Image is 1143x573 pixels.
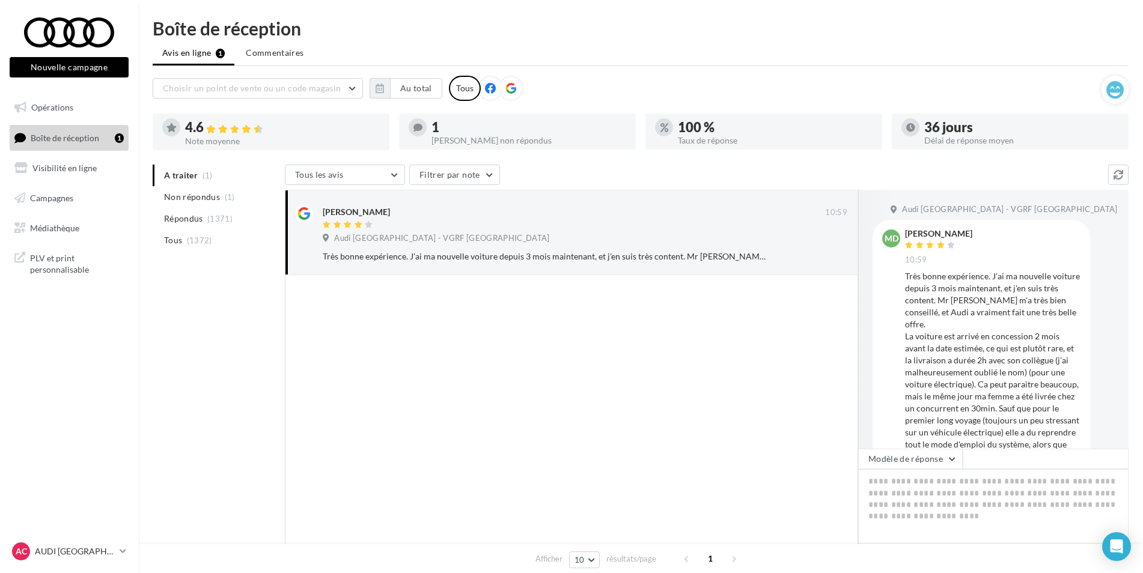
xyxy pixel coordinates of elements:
[1102,532,1131,561] div: Open Intercom Messenger
[115,133,124,143] div: 1
[185,121,380,135] div: 4.6
[7,245,131,280] a: PLV et print personnalisable
[153,19,1129,37] div: Boîte de réception
[31,102,73,112] span: Opérations
[535,553,562,565] span: Afficher
[924,136,1119,145] div: Délai de réponse moyen
[207,214,233,223] span: (1371)
[285,165,405,185] button: Tous les avis
[31,132,99,142] span: Boîte de réception
[569,551,600,568] button: 10
[30,250,124,276] span: PLV et print personnalisable
[7,156,131,181] a: Visibilité en ligne
[905,270,1081,559] div: Très bonne expérience. J'ai ma nouvelle voiture depuis 3 mois maintenant, et j'en suis très conte...
[825,207,847,218] span: 10:59
[225,192,235,202] span: (1)
[187,235,212,245] span: (1372)
[370,78,442,99] button: Au total
[163,83,341,93] span: Choisir un point de vente ou un code magasin
[858,449,963,469] button: Modèle de réponse
[35,545,115,557] p: AUDI [GEOGRAPHIC_DATA]
[924,121,1119,134] div: 36 jours
[390,78,442,99] button: Au total
[30,193,73,203] span: Campagnes
[246,47,303,59] span: Commentaires
[431,136,626,145] div: [PERSON_NAME] non répondus
[7,216,131,241] a: Médiathèque
[153,78,363,99] button: Choisir un point de vente ou un code magasin
[7,95,131,120] a: Opérations
[10,57,129,77] button: Nouvelle campagne
[575,555,585,565] span: 10
[185,137,380,145] div: Note moyenne
[7,125,131,151] a: Boîte de réception1
[323,206,390,218] div: [PERSON_NAME]
[409,165,500,185] button: Filtrer par note
[16,545,27,557] span: AC
[431,121,626,134] div: 1
[449,76,481,101] div: Tous
[10,540,129,563] a: AC AUDI [GEOGRAPHIC_DATA]
[323,250,769,262] div: Très bonne expérience. J'ai ma nouvelle voiture depuis 3 mois maintenant, et j'en suis très conte...
[164,191,220,203] span: Non répondus
[905,255,927,265] span: 10:59
[606,553,656,565] span: résultats/page
[164,234,182,246] span: Tous
[32,163,97,173] span: Visibilité en ligne
[295,169,344,180] span: Tous les avis
[678,136,873,145] div: Taux de réponse
[334,233,549,244] span: Audi [GEOGRAPHIC_DATA] - VGRF [GEOGRAPHIC_DATA]
[164,213,203,225] span: Répondus
[678,121,873,134] div: 100 %
[7,186,131,211] a: Campagnes
[701,549,720,568] span: 1
[30,222,79,232] span: Médiathèque
[905,229,972,238] div: [PERSON_NAME]
[902,204,1117,215] span: Audi [GEOGRAPHIC_DATA] - VGRF [GEOGRAPHIC_DATA]
[885,232,898,244] span: MD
